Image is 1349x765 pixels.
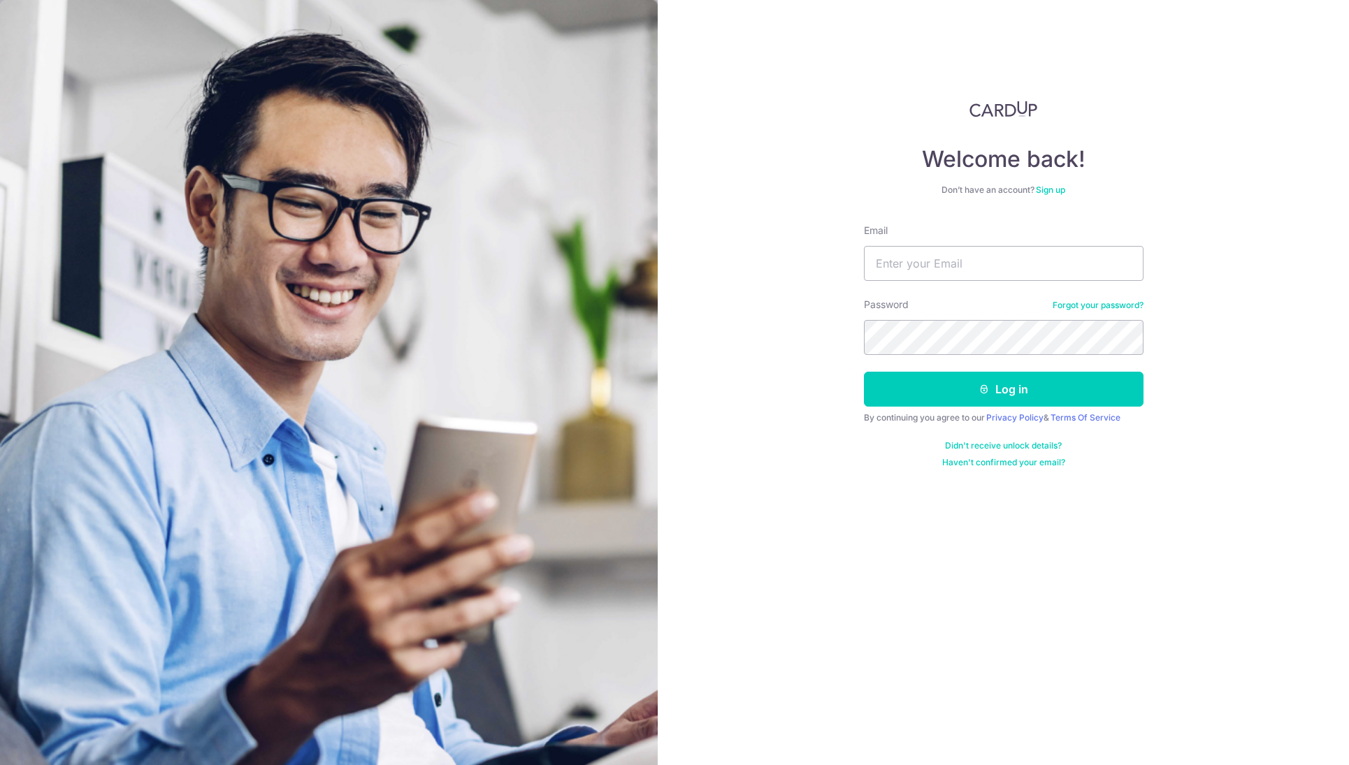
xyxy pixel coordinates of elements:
a: Didn't receive unlock details? [945,440,1062,451]
div: By continuing you agree to our & [864,412,1144,423]
a: Privacy Policy [986,412,1044,423]
div: Don’t have an account? [864,184,1144,196]
label: Email [864,224,888,238]
h4: Welcome back! [864,145,1144,173]
a: Forgot your password? [1053,300,1144,311]
img: CardUp Logo [969,101,1038,117]
a: Sign up [1036,184,1065,195]
a: Terms Of Service [1051,412,1120,423]
button: Log in [864,372,1144,407]
input: Enter your Email [864,246,1144,281]
a: Haven't confirmed your email? [942,457,1065,468]
label: Password [864,298,909,312]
